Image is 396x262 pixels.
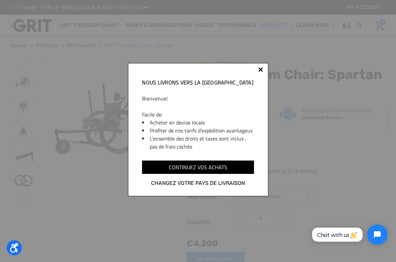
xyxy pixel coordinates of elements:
input: Continuez vos achats [142,161,254,174]
li: L’ensemble des droits et taxes sont inclus ; pas de frais cachés [150,135,254,151]
li: Profiter de nos tarifs d’expédition avantageux [150,126,254,135]
iframe: Tidio Chat [305,219,393,250]
p: Facile de: [142,110,254,118]
p: Bienvenue! [142,94,254,102]
h2: Nous livrons vers la [GEOGRAPHIC_DATA] [142,78,254,86]
li: Acheter en devise locale [150,118,254,126]
a: Changez votre pays de livraison [142,179,254,188]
